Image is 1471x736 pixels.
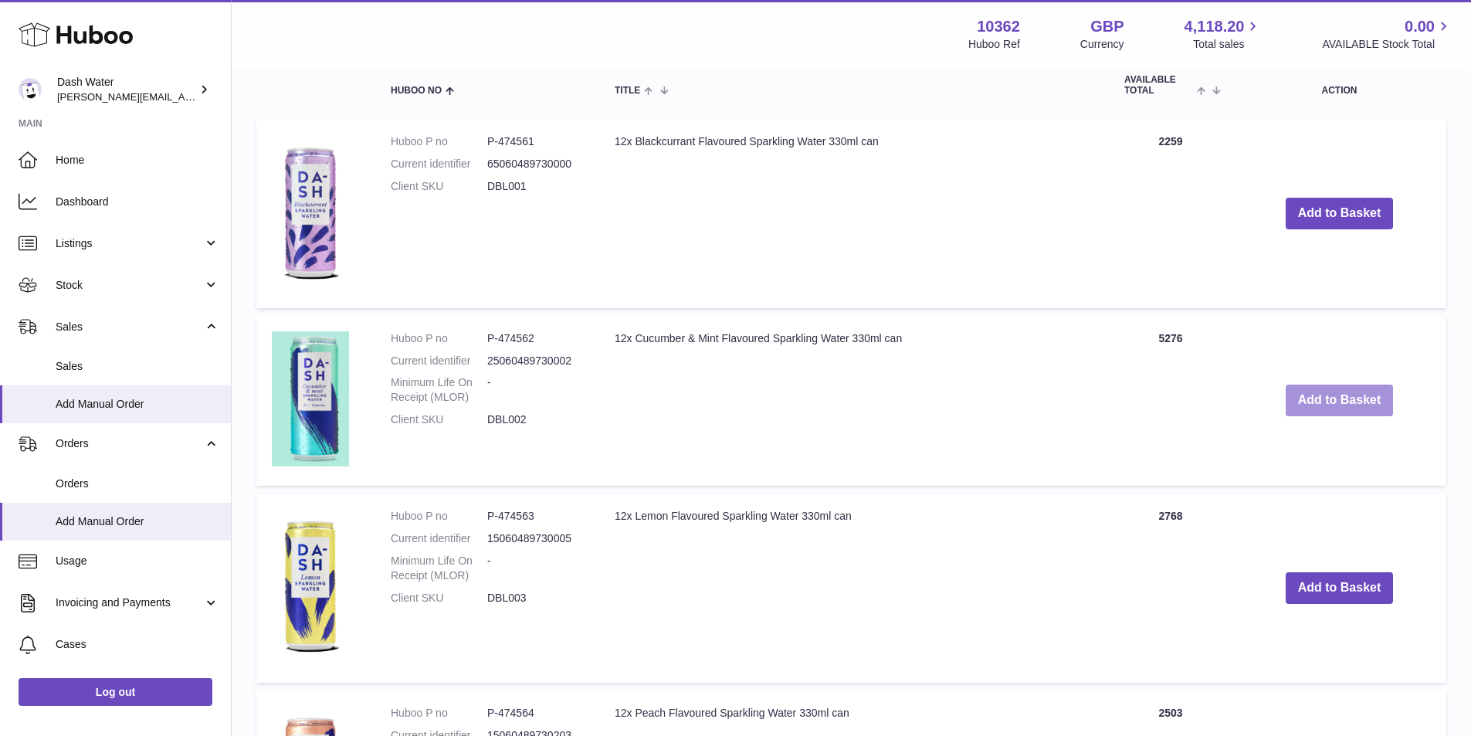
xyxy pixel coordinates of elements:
[391,412,487,427] dt: Client SKU
[487,179,584,194] dd: DBL001
[487,157,584,171] dd: 65060489730000
[599,316,1109,486] td: 12x Cucumber & Mint Flavoured Sparkling Water 330ml can
[57,75,196,104] div: Dash Water
[56,195,219,209] span: Dashboard
[391,331,487,346] dt: Huboo P no
[56,436,203,451] span: Orders
[391,375,487,405] dt: Minimum Life On Receipt (MLOR)
[56,514,219,529] span: Add Manual Order
[487,412,584,427] dd: DBL002
[487,531,584,546] dd: 15060489730005
[487,706,584,721] dd: P-474564
[391,157,487,171] dt: Current identifier
[1286,572,1394,604] button: Add to Basket
[56,595,203,610] span: Invoicing and Payments
[1286,385,1394,416] button: Add to Basket
[1322,37,1452,52] span: AVAILABLE Stock Total
[1090,16,1124,37] strong: GBP
[56,554,219,568] span: Usage
[391,134,487,149] dt: Huboo P no
[599,119,1109,308] td: 12x Blackcurrant Flavoured Sparkling Water 330ml can
[1232,59,1446,110] th: Action
[1286,198,1394,229] button: Add to Basket
[1322,16,1452,52] a: 0.00 AVAILABLE Stock Total
[56,477,219,491] span: Orders
[272,509,349,663] img: 12x Lemon Flavoured Sparkling Water 330ml can
[391,591,487,605] dt: Client SKU
[391,531,487,546] dt: Current identifier
[57,90,310,103] span: [PERSON_NAME][EMAIL_ADDRESS][DOMAIN_NAME]
[487,331,584,346] dd: P-474562
[272,134,349,289] img: 12x Blackcurrant Flavoured Sparkling Water 330ml can
[487,591,584,605] dd: DBL003
[391,554,487,583] dt: Minimum Life On Receipt (MLOR)
[1109,119,1232,308] td: 2259
[487,354,584,368] dd: 25060489730002
[1109,493,1232,683] td: 2768
[1185,16,1245,37] span: 4,118.20
[19,678,212,706] a: Log out
[56,397,219,412] span: Add Manual Order
[56,236,203,251] span: Listings
[56,320,203,334] span: Sales
[487,554,584,583] dd: -
[272,331,349,467] img: 12x Cucumber & Mint Flavoured Sparkling Water 330ml can
[391,509,487,524] dt: Huboo P no
[56,153,219,168] span: Home
[1185,16,1263,52] a: 4,118.20 Total sales
[968,37,1020,52] div: Huboo Ref
[1124,75,1193,95] span: AVAILABLE Total
[487,134,584,149] dd: P-474561
[977,16,1020,37] strong: 10362
[56,278,203,293] span: Stock
[487,509,584,524] dd: P-474563
[56,359,219,374] span: Sales
[487,375,584,405] dd: -
[1193,37,1262,52] span: Total sales
[391,354,487,368] dt: Current identifier
[56,637,219,652] span: Cases
[391,706,487,721] dt: Huboo P no
[19,78,42,101] img: sophie@dash-water.com
[391,86,442,96] span: Huboo no
[599,493,1109,683] td: 12x Lemon Flavoured Sparkling Water 330ml can
[1405,16,1435,37] span: 0.00
[615,86,640,96] span: Title
[391,179,487,194] dt: Client SKU
[1080,37,1124,52] div: Currency
[1109,316,1232,486] td: 5276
